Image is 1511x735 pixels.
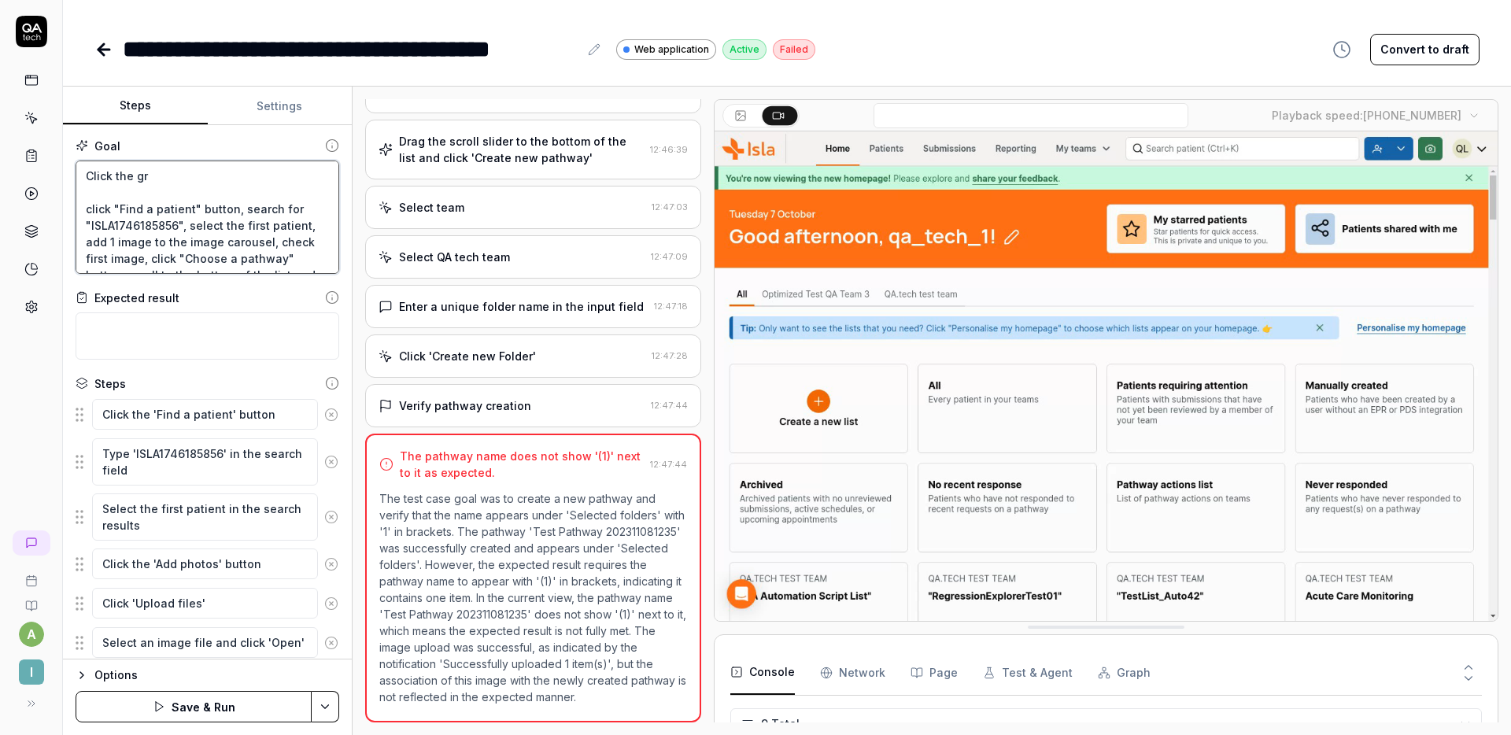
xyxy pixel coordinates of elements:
div: Select QA tech team [399,249,510,265]
div: Enter a unique folder name in the input field [399,298,644,315]
div: Active [722,39,767,60]
button: Convert to draft [1370,34,1480,65]
div: Suggestions [76,548,339,581]
button: a [19,622,44,647]
time: 12:47:44 [651,400,688,411]
button: I [6,647,56,688]
time: 12:47:18 [654,301,688,312]
div: Failed [773,39,815,60]
button: Settings [208,87,353,125]
div: Goal [94,138,120,154]
div: Steps [94,375,126,392]
a: Documentation [6,587,56,612]
span: I [19,659,44,685]
button: Test & Agent [983,651,1073,695]
button: Network [820,651,885,695]
button: Remove step [318,627,345,659]
button: Options [76,666,339,685]
div: Verify pathway creation [399,397,531,414]
a: New conversation [13,530,50,556]
button: Remove step [318,548,345,580]
a: Web application [616,39,716,60]
time: 12:47:09 [651,251,688,262]
div: Suggestions [76,493,339,541]
button: Remove step [318,399,345,430]
div: Suggestions [76,398,339,431]
a: Book a call with us [6,562,56,587]
p: The test case goal was to create a new pathway and verify that the name appears under 'Selected f... [379,490,687,705]
div: Select team [399,199,464,216]
div: Suggestions [76,626,339,659]
div: Suggestions [76,438,339,486]
time: 12:47:03 [652,201,688,212]
div: The pathway name does not show '(1)' next to it as expected. [400,448,644,481]
button: Remove step [318,501,345,533]
div: Expected result [94,290,179,306]
button: Page [911,651,958,695]
button: Graph [1098,651,1151,695]
span: Web application [634,42,709,57]
button: Remove step [318,588,345,619]
div: Click 'Create new Folder' [399,348,536,364]
button: Console [730,651,795,695]
button: Remove step [318,446,345,478]
button: Steps [63,87,208,125]
time: 12:47:44 [650,459,687,470]
button: View version history [1323,34,1361,65]
div: Options [94,666,339,685]
time: 12:46:39 [650,144,688,155]
div: Playback speed: [1272,107,1461,124]
div: Suggestions [76,587,339,620]
time: 12:47:28 [652,350,688,361]
button: Save & Run [76,691,312,722]
div: Drag the scroll slider to the bottom of the list and click 'Create new pathway' [399,133,644,166]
